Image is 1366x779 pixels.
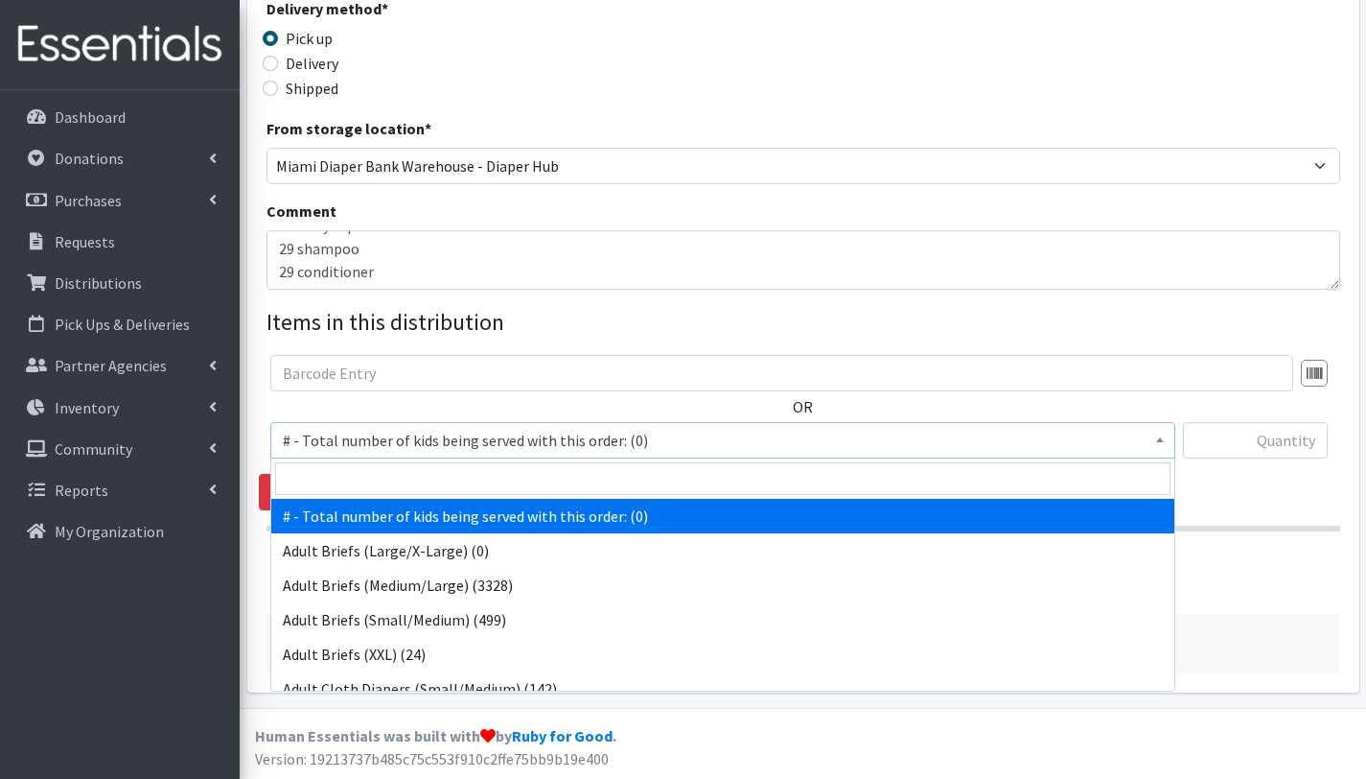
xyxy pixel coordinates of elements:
p: Requests [55,232,115,251]
abbr: required [425,119,431,138]
label: OR [793,395,813,418]
label: Comment [266,200,336,223]
a: My Organization [8,512,232,551]
span: # - Total number of kids being served with this order: (0) [270,422,1175,459]
p: Donations [55,149,124,168]
li: # - Total number of kids being served with this order: (0) [271,499,1174,533]
a: Inventory [8,389,232,427]
span: Version: 19213737b485c75c553f910c2ffe75bb9b19e400 [255,749,609,768]
a: Ruby for Good [512,726,613,745]
a: Pick Ups & Deliveries [8,305,232,343]
p: Partner Agencies [55,356,167,375]
p: Pick Ups & Deliveries [55,315,190,334]
li: Adult Briefs (Small/Medium) (499) [271,602,1174,637]
span: # - Total number of kids being served with this order: (0) [283,427,1163,454]
p: Purchases [55,191,122,210]
a: Dashboard [8,98,232,136]
label: Pick up [286,27,333,50]
a: Distributions [8,264,232,302]
a: Donations [8,139,232,177]
p: Inventory [55,398,119,417]
img: HumanEssentials [8,12,232,77]
legend: Items in this distribution [266,305,1340,340]
a: Community [8,430,232,468]
input: Barcode Entry [270,355,1293,391]
p: My Organization [55,522,164,541]
li: Adult Briefs (XXL) (24) [271,637,1174,672]
a: Requests [8,223,232,261]
strong: Human Essentials was built with by . [255,726,616,745]
label: Shipped [286,77,338,100]
label: Delivery [286,52,338,75]
li: Adult Briefs (Medium/Large) (3328) [271,568,1174,602]
input: Quantity [1183,422,1328,459]
a: Reports [8,471,232,509]
a: Purchases [8,181,232,220]
a: Partner Agencies [8,346,232,385]
p: Community [55,439,132,459]
li: Adult Cloth Diapers (Small/Medium) (142) [271,672,1174,706]
a: Remove [259,474,355,510]
label: From storage location [266,117,431,140]
p: Distributions [55,273,142,293]
li: Adult Briefs (Large/X-Large) (0) [271,533,1174,568]
p: Reports [55,481,108,500]
p: Dashboard [55,107,126,127]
